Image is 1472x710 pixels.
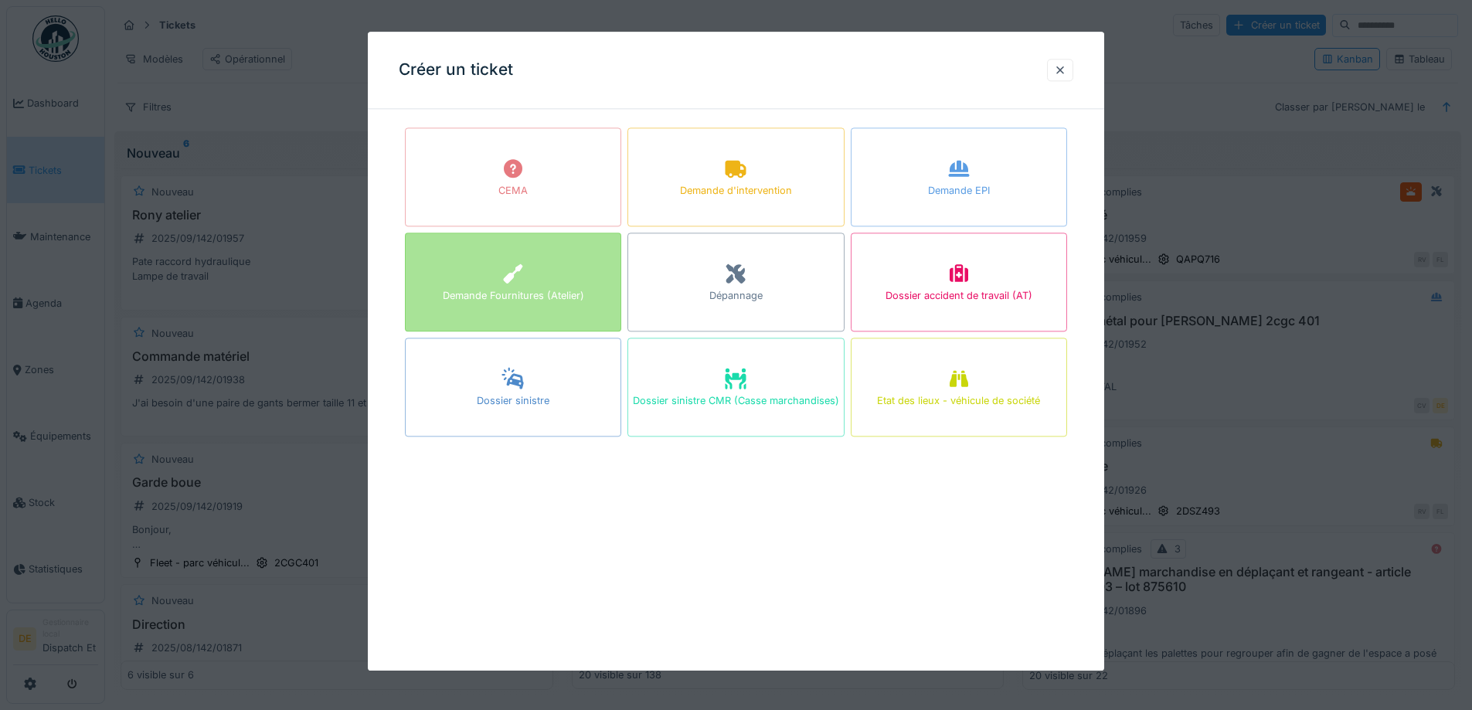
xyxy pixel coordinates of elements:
[498,184,528,199] div: CEMA
[877,394,1040,409] div: Etat des lieux - véhicule de société
[680,184,792,199] div: Demande d'intervention
[443,289,584,304] div: Demande Fournitures (Atelier)
[477,394,549,409] div: Dossier sinistre
[633,394,839,409] div: Dossier sinistre CMR (Casse marchandises)
[928,184,990,199] div: Demande EPI
[886,289,1032,304] div: Dossier accident de travail (AT)
[399,60,513,80] h3: Créer un ticket
[709,289,763,304] div: Dépannage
